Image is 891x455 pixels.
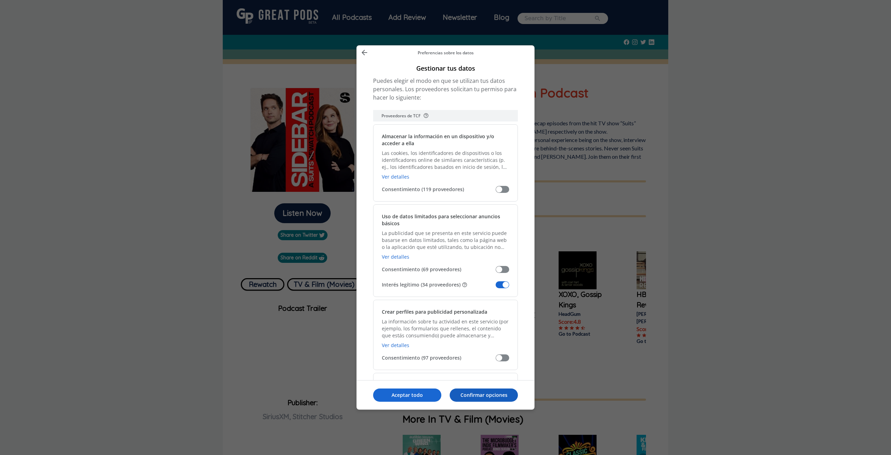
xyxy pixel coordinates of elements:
[462,282,467,288] button: Algunos proveedores no te piden el consentimiento, pero utilizan tus datos personales en virtud d...
[373,64,518,72] h1: Gestionar tus datos
[382,150,509,171] p: Las cookies, los identificadores de dispositivos o los identificadores online de similares caract...
[382,213,509,227] h2: Uso de datos limitados para seleccionar anuncios básicos
[382,186,496,193] span: Consentimiento (119 proveedores)
[358,48,371,57] button: Atrás
[382,318,509,339] p: La información sobre tu actividad en este servicio (por ejemplo, los formularios que rellenes, el...
[450,389,518,402] button: Confirmar opciones
[373,392,441,399] p: Aceptar todo
[382,133,509,147] h2: Almacenar la información en un dispositivo y/o acceder a ella
[373,389,441,402] button: Aceptar todo
[381,113,420,119] p: Proveedores de TCF
[356,45,535,410] div: Gestionar tus datos
[450,392,518,399] p: Confirmar opciones
[382,253,409,260] a: Ver detalles, Uso de datos limitados para seleccionar anuncios básicos
[382,281,496,288] span: Interés legítimo (34 proveedores)
[373,77,518,102] p: Puedes elegir el modo en que se utilizan tus datos personales. Los proveedores solicitan tu permi...
[382,173,409,180] a: Ver detalles, Almacenar la información en un dispositivo y/o acceder a ella
[382,354,496,361] span: Consentimiento (97 proveedores)
[382,308,487,315] h2: Crear perfiles para publicidad personalizada
[382,342,409,348] a: Ver detalles, Crear perfiles para publicidad personalizada
[382,266,496,273] span: Consentimiento (69 proveedores)
[382,230,509,251] p: La publicidad que se presenta en este servicio puede basarse en datos limitados, tales como la pá...
[371,50,520,56] p: Preferencias sobre los datos
[423,113,429,118] button: Este proveedor está registrado en el Marco de Transparencia y Consentimiento de IAB Europe y está...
